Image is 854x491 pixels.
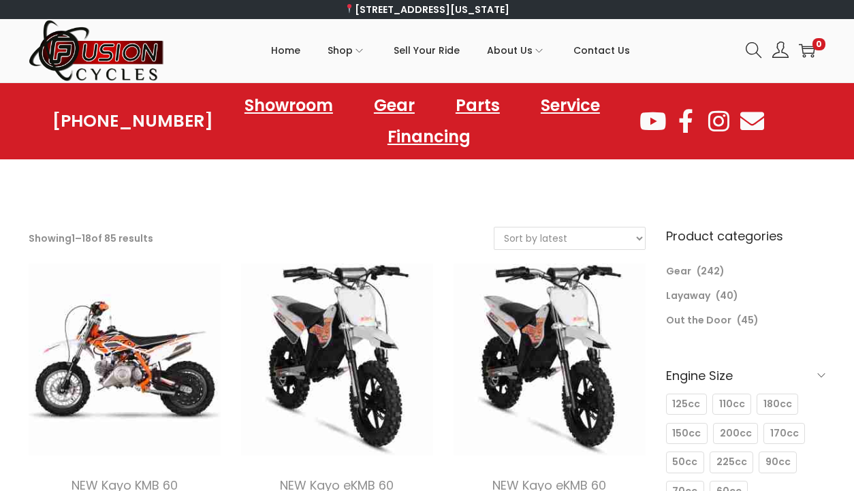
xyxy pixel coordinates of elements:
[719,397,745,411] span: 110cc
[763,397,792,411] span: 180cc
[666,360,825,392] h6: Engine Size
[527,90,614,121] a: Service
[29,229,153,248] p: Showing – of 85 results
[494,227,645,249] select: Shop order
[720,426,752,441] span: 200cc
[345,4,354,14] img: 📍
[666,289,710,302] a: Layaway
[765,455,791,469] span: 90cc
[442,90,513,121] a: Parts
[770,426,799,441] span: 170cc
[573,20,630,81] a: Contact Us
[672,426,701,441] span: 150cc
[672,397,700,411] span: 125cc
[345,3,510,16] a: [STREET_ADDRESS][US_STATE]
[697,264,725,278] span: (242)
[360,90,428,121] a: Gear
[82,232,91,245] span: 18
[737,313,759,327] span: (45)
[213,90,637,153] nav: Menu
[666,313,731,327] a: Out the Door
[573,33,630,67] span: Contact Us
[672,455,697,469] span: 50cc
[394,33,460,67] span: Sell Your Ride
[271,33,300,67] span: Home
[799,42,815,59] a: 0
[716,289,738,302] span: (40)
[29,19,165,82] img: Woostify retina logo
[328,33,353,67] span: Shop
[52,112,213,131] a: [PHONE_NUMBER]
[716,455,747,469] span: 225cc
[487,33,533,67] span: About Us
[72,232,75,245] span: 1
[666,264,691,278] a: Gear
[487,20,546,81] a: About Us
[328,20,366,81] a: Shop
[374,121,484,153] a: Financing
[271,20,300,81] a: Home
[394,20,460,81] a: Sell Your Ride
[231,90,347,121] a: Showroom
[666,227,825,245] h6: Product categories
[165,20,736,81] nav: Primary navigation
